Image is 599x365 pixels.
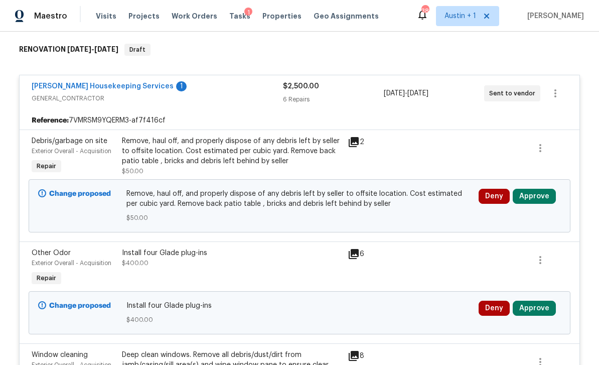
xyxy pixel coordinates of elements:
[34,11,67,21] span: Maestro
[489,88,539,98] span: Sent to vendor
[407,90,428,97] span: [DATE]
[126,189,473,209] span: Remove, haul off, and properly dispose of any debris left by seller to offsite location. Cost est...
[283,94,383,104] div: 6 Repairs
[128,11,160,21] span: Projects
[49,190,111,197] b: Change proposed
[444,11,476,21] span: Austin + 1
[122,168,143,174] span: $50.00
[262,11,302,21] span: Properties
[32,83,174,90] a: [PERSON_NAME] Housekeeping Services
[229,13,250,20] span: Tasks
[122,248,342,258] div: Install four Glade plug-ins
[67,46,91,53] span: [DATE]
[32,93,283,103] span: GENERAL_CONTRACTOR
[244,8,252,18] div: 1
[32,148,111,154] span: Exterior Overall - Acquisition
[33,273,60,283] span: Repair
[479,189,510,204] button: Deny
[94,46,118,53] span: [DATE]
[32,115,69,126] b: Reference:
[283,83,319,90] span: $2,500.00
[126,301,473,311] span: Install four Glade plug-ins
[348,350,387,362] div: 8
[523,11,584,21] span: [PERSON_NAME]
[348,248,387,260] div: 6
[348,136,387,148] div: 2
[479,301,510,316] button: Deny
[122,136,342,166] div: Remove, haul off, and properly dispose of any debris left by seller to offsite location. Cost est...
[513,189,556,204] button: Approve
[314,11,379,21] span: Geo Assignments
[421,6,428,16] div: 38
[33,161,60,171] span: Repair
[122,260,148,266] span: $400.00
[32,250,71,257] span: Other Odor
[176,81,187,91] div: 1
[32,138,107,145] span: Debris/garbage on site
[19,44,118,56] h6: RENOVATION
[172,11,217,21] span: Work Orders
[16,34,583,66] div: RENOVATION [DATE]-[DATE]Draft
[32,260,111,266] span: Exterior Overall - Acquisition
[32,351,88,358] span: Window cleaning
[126,213,473,223] span: $50.00
[96,11,116,21] span: Visits
[125,45,149,55] span: Draft
[49,302,111,309] b: Change proposed
[384,88,428,98] span: -
[126,315,473,325] span: $400.00
[20,111,579,130] div: 7VMRSM9YQERM3-af7f416cf
[67,46,118,53] span: -
[384,90,405,97] span: [DATE]
[513,301,556,316] button: Approve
